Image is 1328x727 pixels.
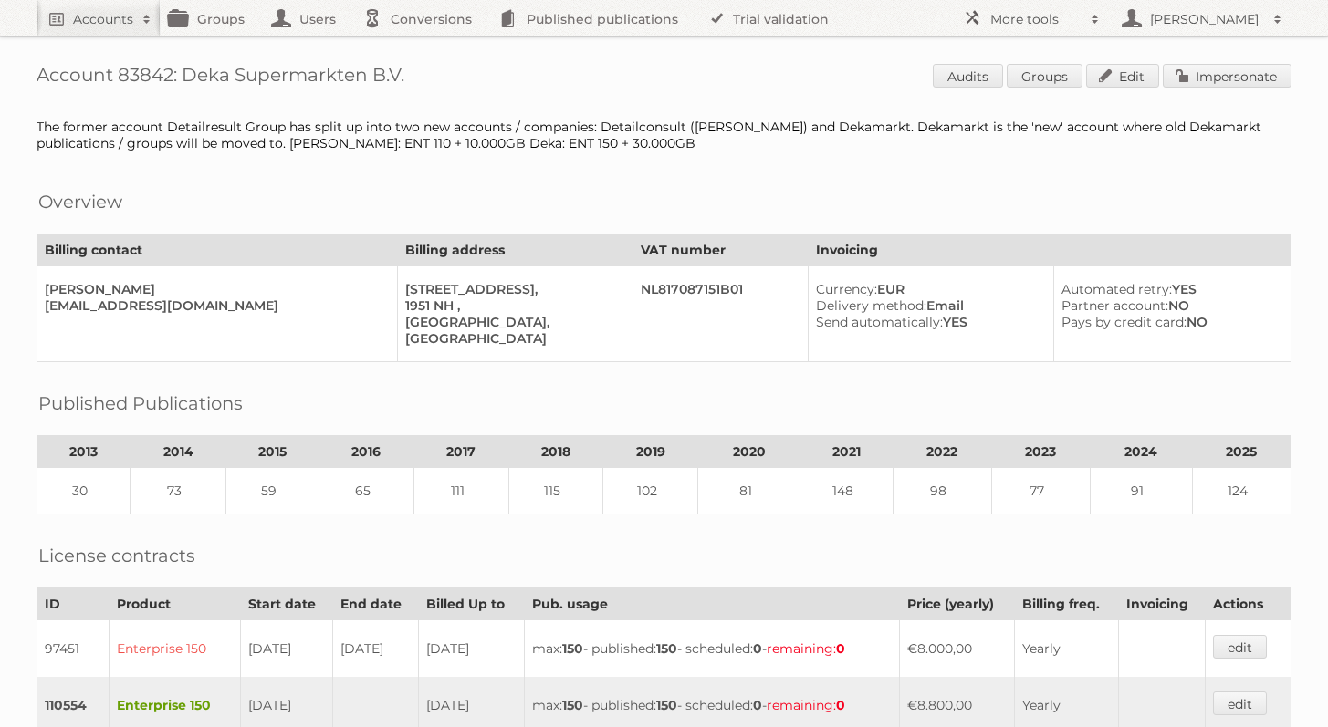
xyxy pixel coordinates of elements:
[633,234,809,266] th: VAT number
[240,620,333,678] td: [DATE]
[333,620,419,678] td: [DATE]
[405,314,617,330] div: [GEOGRAPHIC_DATA],
[226,436,319,468] th: 2015
[240,588,333,620] th: Start date
[110,588,240,620] th: Product
[1086,64,1159,88] a: Edit
[38,542,195,569] h2: License contracts
[800,468,894,514] td: 148
[38,188,122,215] h2: Overview
[37,468,131,514] td: 30
[37,588,110,620] th: ID
[37,119,1291,151] div: The former account Detailresult Group has split up into two new accounts / companies: Detailconsu...
[319,468,414,514] td: 65
[398,234,633,266] th: Billing address
[893,436,991,468] th: 2022
[1061,314,1276,330] div: NO
[656,640,677,657] strong: 150
[900,620,1014,678] td: €8.000,00
[419,620,524,678] td: [DATE]
[1007,64,1082,88] a: Groups
[405,297,617,314] div: 1951 NH ,
[893,468,991,514] td: 98
[1061,297,1276,314] div: NO
[508,468,603,514] td: 115
[1014,588,1118,620] th: Billing freq.
[110,620,240,678] td: Enterprise 150
[1145,10,1264,28] h2: [PERSON_NAME]
[37,620,110,678] td: 97451
[1090,468,1192,514] td: 91
[900,588,1014,620] th: Price (yearly)
[333,588,419,620] th: End date
[1014,620,1118,678] td: Yearly
[800,436,894,468] th: 2021
[226,468,319,514] td: 59
[562,697,583,713] strong: 150
[990,10,1082,28] h2: More tools
[816,281,877,297] span: Currency:
[753,697,762,713] strong: 0
[1061,314,1187,330] span: Pays by credit card:
[836,640,845,657] strong: 0
[524,620,900,678] td: max: - published: - scheduled: -
[816,297,926,314] span: Delivery method:
[603,436,698,468] th: 2019
[1213,691,1267,715] a: edit
[413,468,508,514] td: 111
[836,697,845,713] strong: 0
[1205,588,1291,620] th: Actions
[1192,436,1291,468] th: 2025
[524,588,900,620] th: Pub. usage
[37,234,398,266] th: Billing contact
[45,281,382,297] div: [PERSON_NAME]
[991,436,1090,468] th: 2023
[656,697,677,713] strong: 150
[562,640,583,657] strong: 150
[1061,281,1276,297] div: YES
[1118,588,1205,620] th: Invoicing
[405,281,617,297] div: [STREET_ADDRESS],
[698,468,800,514] td: 81
[816,314,1039,330] div: YES
[933,64,1003,88] a: Audits
[130,468,226,514] td: 73
[1213,635,1267,659] a: edit
[753,640,762,657] strong: 0
[816,281,1039,297] div: EUR
[1192,468,1291,514] td: 124
[816,314,943,330] span: Send automatically:
[508,436,603,468] th: 2018
[37,64,1291,91] h1: Account 83842: Deka Supermarkten B.V.
[1061,297,1168,314] span: Partner account:
[37,436,131,468] th: 2013
[413,436,508,468] th: 2017
[633,266,809,362] td: NL817087151B01
[38,389,243,417] h2: Published Publications
[130,436,226,468] th: 2014
[698,436,800,468] th: 2020
[767,697,845,713] span: remaining:
[767,640,845,657] span: remaining:
[1061,281,1172,297] span: Automated retry:
[405,330,617,347] div: [GEOGRAPHIC_DATA]
[603,468,698,514] td: 102
[991,468,1090,514] td: 77
[1090,436,1192,468] th: 2024
[419,588,524,620] th: Billed Up to
[816,297,1039,314] div: Email
[319,436,414,468] th: 2016
[1163,64,1291,88] a: Impersonate
[45,297,382,314] div: [EMAIL_ADDRESS][DOMAIN_NAME]
[809,234,1291,266] th: Invoicing
[73,10,133,28] h2: Accounts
